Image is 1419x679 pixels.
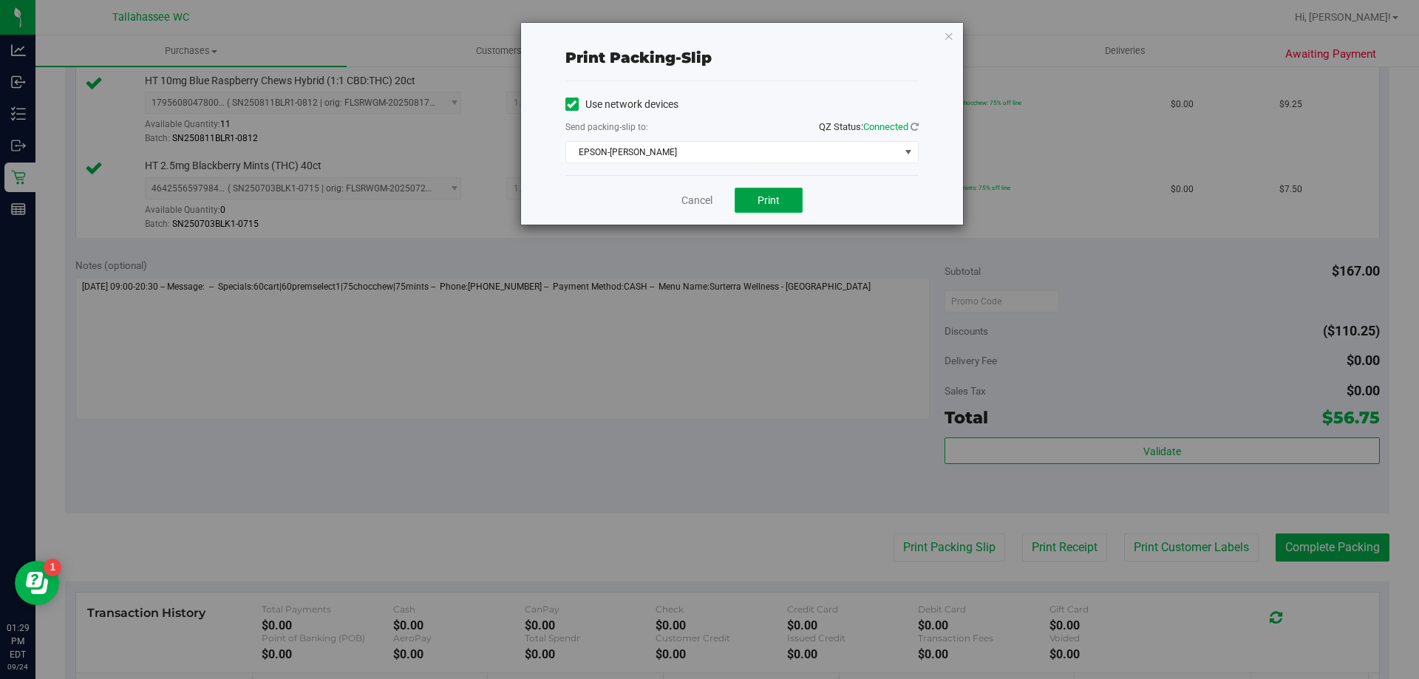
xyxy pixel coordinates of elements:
[566,142,899,163] span: EPSON-[PERSON_NAME]
[15,561,59,605] iframe: Resource center
[735,188,803,213] button: Print
[565,120,648,134] label: Send packing-slip to:
[44,559,61,576] iframe: Resource center unread badge
[863,121,908,132] span: Connected
[565,97,678,112] label: Use network devices
[758,194,780,206] span: Print
[681,193,712,208] a: Cancel
[899,142,917,163] span: select
[565,49,712,66] span: Print packing-slip
[819,121,919,132] span: QZ Status:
